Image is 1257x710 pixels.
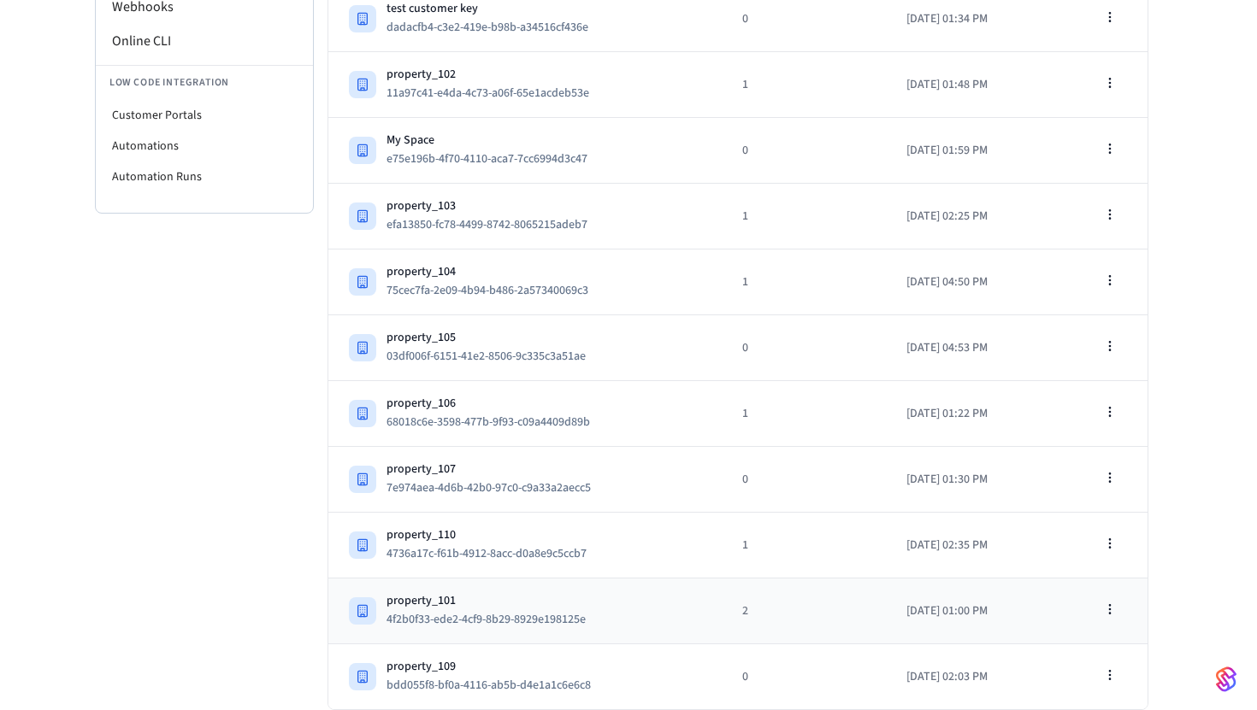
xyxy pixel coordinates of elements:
td: [DATE] 01:22 PM [886,381,1048,447]
td: 2 [722,578,886,644]
td: [DATE] 02:03 PM [886,644,1048,710]
td: [DATE] 01:59 PM [886,118,1048,184]
div: property_103 [387,197,601,214]
button: 7e974aea-4d6b-42b0-97c0-c9a33a2aecc5 [383,478,608,498]
div: property_102 [387,66,603,83]
div: property_109 [387,658,605,675]
li: Online CLI [96,24,313,58]
div: My Space [387,132,601,149]
button: dadacfb4-c3e2-419e-b98b-a34516cf436e [383,17,605,38]
td: [DATE] 04:50 PM [886,249,1048,315]
button: 03df006f-6151-41e2-8506-9c335c3a51ae [383,346,603,367]
button: bdd055f8-bf0a-4116-ab5b-d4e1a1c6e6c8 [383,675,608,695]
td: 1 [722,184,886,249]
td: [DATE] 01:00 PM [886,578,1048,644]
img: SeamLogoGradient.69752ec5.svg [1216,666,1236,693]
td: 1 [722,249,886,315]
button: 11a97c41-e4da-4c73-a06f-65e1acdeb53e [383,83,606,103]
div: property_106 [387,395,604,412]
td: [DATE] 02:25 PM [886,184,1048,249]
button: e75e196b-4f70-4110-aca7-7cc6994d3c47 [383,149,605,169]
li: Automation Runs [96,161,313,192]
button: 75cec7fa-2e09-4b94-b486-2a57340069c3 [383,280,605,301]
td: 0 [722,644,886,710]
div: property_110 [387,526,600,543]
button: 4736a17c-f61b-4912-8acc-d0a8e9c5ccb7 [383,543,604,564]
button: 4f2b0f33-ede2-4cf9-8b29-8929e198125e [383,609,603,630]
button: efa13850-fc78-4499-8742-8065215adeb7 [383,214,605,235]
div: property_105 [387,329,599,346]
td: 1 [722,52,886,118]
td: [DATE] 01:30 PM [886,447,1048,513]
td: [DATE] 02:35 PM [886,513,1048,578]
td: 0 [722,447,886,513]
li: Customer Portals [96,100,313,131]
div: property_104 [387,263,602,280]
td: 0 [722,118,886,184]
td: [DATE] 01:48 PM [886,52,1048,118]
td: [DATE] 04:53 PM [886,315,1048,381]
li: Low Code Integration [96,65,313,100]
div: property_107 [387,461,605,478]
div: property_101 [387,592,599,609]
td: 0 [722,315,886,381]
button: 68018c6e-3598-477b-9f93-c09a4409d89b [383,412,607,432]
td: 1 [722,513,886,578]
td: 1 [722,381,886,447]
li: Automations [96,131,313,161]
